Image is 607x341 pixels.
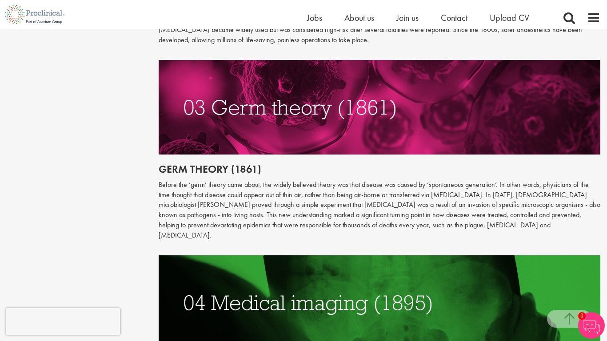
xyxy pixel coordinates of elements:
[6,308,120,335] iframe: reCAPTCHA
[344,12,374,24] a: About us
[490,12,529,24] a: Upload CV
[159,163,601,175] h2: Germ theory (1861)
[159,60,601,155] img: germ theory
[159,180,601,241] p: Before the ‘germ’ theory came about, the widely believed theory was that disease was caused by ‘s...
[307,12,322,24] a: Jobs
[396,12,419,24] a: Join us
[578,312,586,320] span: 1
[441,12,467,24] a: Contact
[578,312,605,339] img: Chatbot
